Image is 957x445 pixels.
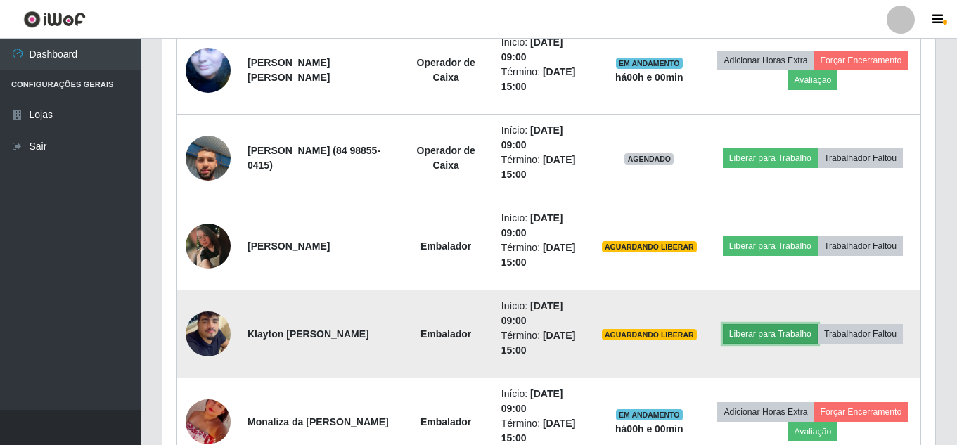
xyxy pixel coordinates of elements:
time: [DATE] 09:00 [501,212,563,238]
span: AGENDADO [624,153,674,165]
strong: Embalador [420,416,471,427]
strong: Embalador [420,328,471,340]
strong: [PERSON_NAME] [248,240,330,252]
button: Avaliação [788,422,837,441]
img: 1752843013867.jpeg [186,294,231,374]
time: [DATE] 09:00 [501,300,563,326]
button: Trabalhador Faltou [818,148,903,168]
strong: Monaliza da [PERSON_NAME] [248,416,389,427]
time: [DATE] 09:00 [501,388,563,414]
button: Liberar para Trabalho [723,148,818,168]
li: Início: [501,387,585,416]
li: Início: [501,123,585,153]
button: Forçar Encerramento [814,402,908,422]
img: 1752607957253.jpeg [186,118,231,198]
li: Término: [501,153,585,182]
li: Início: [501,35,585,65]
li: Início: [501,211,585,240]
li: Término: [501,65,585,94]
li: Início: [501,299,585,328]
span: EM ANDAMENTO [616,409,683,420]
li: Término: [501,328,585,358]
img: 1755972286092.jpeg [186,29,231,111]
span: AGUARDANDO LIBERAR [602,241,697,252]
strong: Operador de Caixa [417,145,475,171]
button: Trabalhador Faltou [818,236,903,256]
span: AGUARDANDO LIBERAR [602,329,697,340]
button: Forçar Encerramento [814,51,908,70]
button: Adicionar Horas Extra [717,402,814,422]
time: [DATE] 09:00 [501,124,563,150]
strong: Klayton [PERSON_NAME] [248,328,369,340]
img: CoreUI Logo [23,11,86,28]
strong: [PERSON_NAME] [PERSON_NAME] [248,57,330,83]
button: Trabalhador Faltou [818,324,903,344]
li: Término: [501,240,585,270]
strong: há 00 h e 00 min [615,423,683,434]
button: Liberar para Trabalho [723,236,818,256]
span: EM ANDAMENTO [616,58,683,69]
button: Liberar para Trabalho [723,324,818,344]
strong: [PERSON_NAME] (84 98855-0415) [248,145,380,171]
img: 1610066289915.jpeg [186,224,231,269]
strong: há 00 h e 00 min [615,72,683,83]
strong: Operador de Caixa [417,57,475,83]
strong: Embalador [420,240,471,252]
button: Adicionar Horas Extra [717,51,814,70]
button: Avaliação [788,70,837,90]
